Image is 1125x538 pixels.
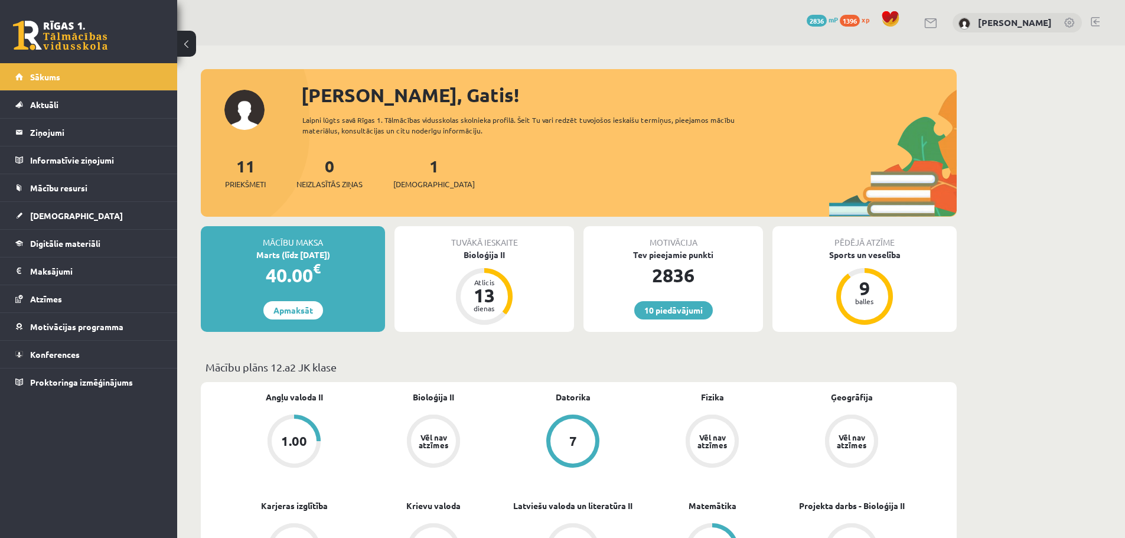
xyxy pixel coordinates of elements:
a: Rīgas 1. Tālmācības vidusskola [13,21,107,50]
a: Bioloģija II Atlicis 13 dienas [394,249,574,327]
div: Vēl nav atzīmes [835,433,868,449]
img: Gatis Pormalis [958,18,970,30]
div: Atlicis [467,279,502,286]
div: Vēl nav atzīmes [696,433,729,449]
span: mP [829,15,838,24]
a: Matemātika [689,500,736,512]
a: Datorika [556,391,591,403]
a: Motivācijas programma [15,313,162,340]
a: Apmaksāt [263,301,323,319]
div: Marts (līdz [DATE]) [201,249,385,261]
a: Vēl nav atzīmes [782,415,921,470]
span: [DEMOGRAPHIC_DATA] [30,210,123,221]
div: Sports un veselība [772,249,957,261]
div: Tuvākā ieskaite [394,226,574,249]
div: Mācību maksa [201,226,385,249]
a: Angļu valoda II [266,391,323,403]
div: 7 [569,435,577,448]
span: [DEMOGRAPHIC_DATA] [393,178,475,190]
div: [PERSON_NAME], Gatis! [301,81,957,109]
span: € [313,260,321,277]
span: xp [862,15,869,24]
a: 2836 mP [807,15,838,24]
a: Informatīvie ziņojumi [15,146,162,174]
a: Digitālie materiāli [15,230,162,257]
a: Latviešu valoda un literatūra II [513,500,632,512]
div: Tev pieejamie punkti [583,249,763,261]
p: Mācību plāns 12.a2 JK klase [206,359,952,375]
div: Pēdējā atzīme [772,226,957,249]
div: 1.00 [281,435,307,448]
a: Karjeras izglītība [261,500,328,512]
span: Mācību resursi [30,182,87,193]
a: Ziņojumi [15,119,162,146]
legend: Ziņojumi [30,119,162,146]
a: 10 piedāvājumi [634,301,713,319]
a: Sports un veselība 9 balles [772,249,957,327]
a: [PERSON_NAME] [978,17,1052,28]
div: dienas [467,305,502,312]
legend: Maksājumi [30,257,162,285]
a: Krievu valoda [406,500,461,512]
span: Motivācijas programma [30,321,123,332]
a: Maksājumi [15,257,162,285]
a: Aktuāli [15,91,162,118]
a: Projekta darbs - Bioloģija II [799,500,905,512]
div: balles [847,298,882,305]
div: Laipni lūgts savā Rīgas 1. Tālmācības vidusskolas skolnieka profilā. Šeit Tu vari redzēt tuvojošo... [302,115,756,136]
div: Motivācija [583,226,763,249]
a: Mācību resursi [15,174,162,201]
a: 1396 xp [840,15,875,24]
a: Proktoringa izmēģinājums [15,369,162,396]
a: 0Neizlasītās ziņas [296,155,363,190]
span: Digitālie materiāli [30,238,100,249]
a: 1.00 [224,415,364,470]
span: 2836 [807,15,827,27]
span: 1396 [840,15,860,27]
span: Sākums [30,71,60,82]
div: 2836 [583,261,763,289]
span: Atzīmes [30,294,62,304]
a: Vēl nav atzīmes [643,415,782,470]
a: Fizika [701,391,724,403]
a: Bioloģija II [413,391,454,403]
span: Aktuāli [30,99,58,110]
div: Vēl nav atzīmes [417,433,450,449]
legend: Informatīvie ziņojumi [30,146,162,174]
a: Sākums [15,63,162,90]
a: Atzīmes [15,285,162,312]
a: 1[DEMOGRAPHIC_DATA] [393,155,475,190]
span: Konferences [30,349,80,360]
span: Priekšmeti [225,178,266,190]
a: 7 [503,415,643,470]
a: Konferences [15,341,162,368]
div: 13 [467,286,502,305]
span: Proktoringa izmēģinājums [30,377,133,387]
a: [DEMOGRAPHIC_DATA] [15,202,162,229]
a: 11Priekšmeti [225,155,266,190]
span: Neizlasītās ziņas [296,178,363,190]
div: 9 [847,279,882,298]
a: Ģeogrāfija [831,391,873,403]
div: Bioloģija II [394,249,574,261]
div: 40.00 [201,261,385,289]
a: Vēl nav atzīmes [364,415,503,470]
